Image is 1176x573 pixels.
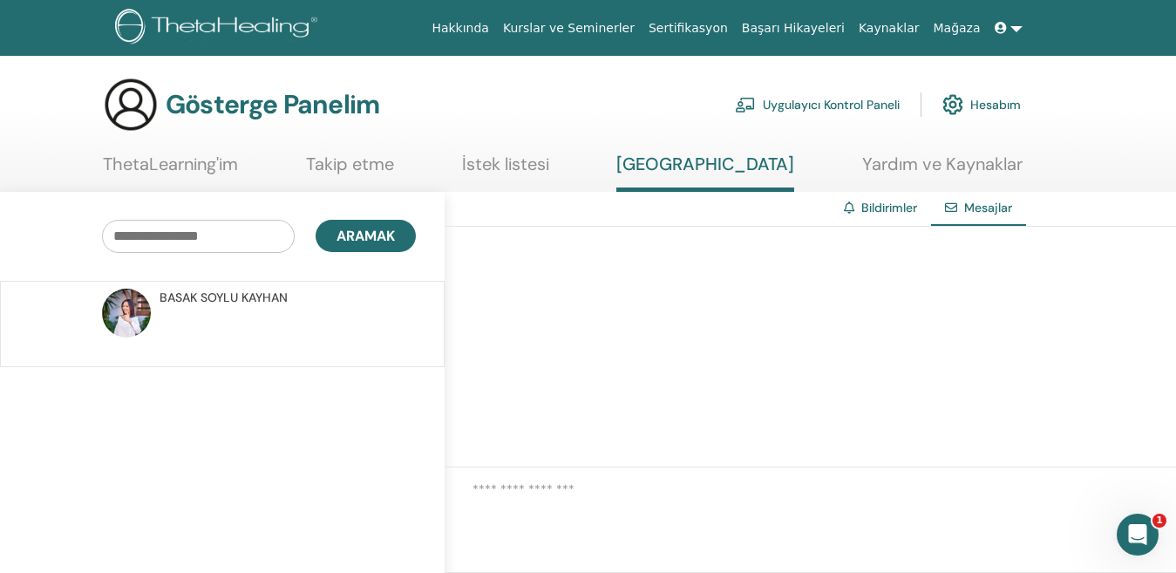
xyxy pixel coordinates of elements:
a: Bildirimler [861,200,917,215]
font: Hakkında [432,21,489,35]
a: Hesabım [942,85,1021,124]
a: Mağaza [926,12,987,44]
a: Hakkında [425,12,496,44]
font: [GEOGRAPHIC_DATA] [616,153,794,175]
img: generic-user-icon.jpg [103,77,159,133]
font: ThetaLearning'im [103,153,238,175]
font: Gösterge Panelim [166,87,379,121]
a: Yardım ve Kaynaklar [862,153,1023,188]
font: İstek listesi [462,153,549,175]
button: Aramak [316,220,416,252]
img: logo.png [115,9,323,48]
font: Takip etme [306,153,394,175]
img: chalkboard-teacher.svg [735,97,756,113]
font: Sertifikasyon [649,21,728,35]
font: Yardım ve Kaynaklar [862,153,1023,175]
a: Takip etme [306,153,394,188]
a: [GEOGRAPHIC_DATA] [616,153,794,192]
font: Kaynaklar [859,21,920,35]
font: 1 [1156,515,1163,526]
font: SOYLU KAYHAN [201,290,288,305]
a: Kurslar ve Seminerler [496,12,642,44]
img: default.jpg [102,289,151,338]
font: Aramak [336,227,395,245]
a: Uygulayıcı Kontrol Paneli [735,85,900,124]
a: Başarı Hikayeleri [735,12,852,44]
font: Hesabım [970,98,1021,113]
font: BASAK [160,290,197,305]
a: Sertifikasyon [642,12,735,44]
a: İstek listesi [462,153,549,188]
iframe: Intercom canlı sohbet [1117,514,1159,556]
a: ThetaLearning'im [103,153,238,188]
a: Kaynaklar [852,12,927,44]
font: Başarı Hikayeleri [742,21,845,35]
font: Mağaza [933,21,980,35]
font: Mesajlar [964,200,1012,215]
font: Uygulayıcı Kontrol Paneli [763,98,900,113]
img: cog.svg [942,90,963,119]
font: Kurslar ve Seminerler [503,21,635,35]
